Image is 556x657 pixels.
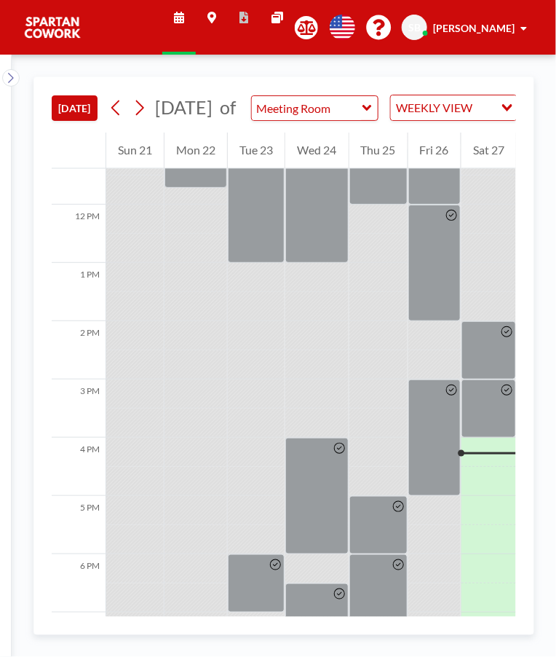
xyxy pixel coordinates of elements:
[433,22,515,34] span: [PERSON_NAME]
[164,133,227,169] div: Mon 22
[52,554,106,613] div: 6 PM
[52,95,98,121] button: [DATE]
[220,96,236,119] span: of
[52,205,106,263] div: 12 PM
[106,133,164,169] div: Sun 21
[155,96,213,118] span: [DATE]
[52,379,106,438] div: 3 PM
[349,133,408,169] div: Thu 25
[394,98,476,117] span: WEEKLY VIEW
[285,133,348,169] div: Wed 24
[408,21,421,34] span: SB
[252,96,363,120] input: Meeting Room
[477,98,493,117] input: Search for option
[52,146,106,205] div: 11 AM
[52,496,106,554] div: 5 PM
[52,263,106,321] div: 1 PM
[408,133,461,169] div: Fri 26
[52,321,106,379] div: 2 PM
[391,95,517,120] div: Search for option
[52,438,106,496] div: 4 PM
[228,133,285,169] div: Tue 23
[23,13,82,42] img: organization-logo
[461,133,516,169] div: Sat 27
